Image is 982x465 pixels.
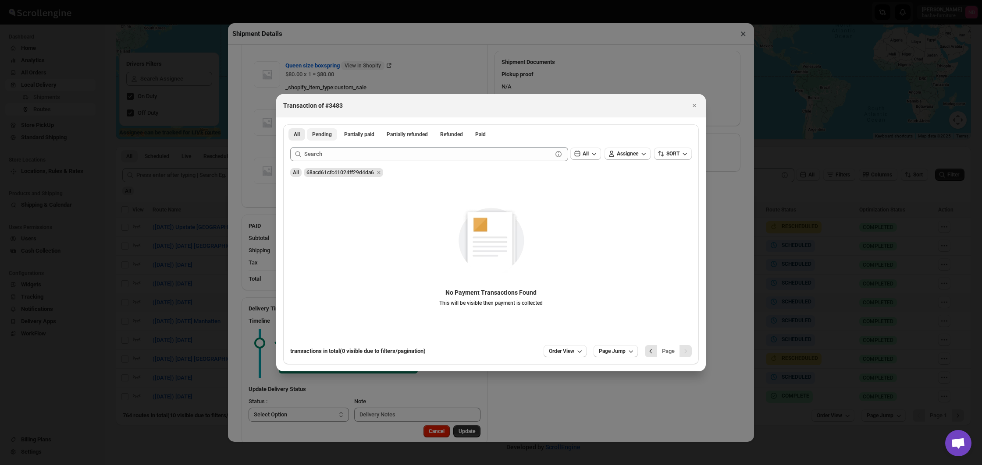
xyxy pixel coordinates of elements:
h2: Transaction of #3483 [283,101,343,110]
span: Partially refunded [387,131,428,138]
span: Page [662,348,675,354]
button: Remove 68acd61cfc41024ff29d4da6 [375,169,383,176]
span: Partially paid [344,131,374,138]
button: Assignee [605,148,651,160]
span: Refunded [440,131,463,138]
span: Order View [549,348,574,355]
button: Page Jump [594,345,638,357]
span: All [583,151,589,157]
span: All [293,169,299,176]
input: Search [304,147,552,161]
span: SORT [666,151,680,157]
span: Page Jump [599,348,626,355]
p: No Payment Transactions Found [439,288,543,297]
button: Order View [544,345,587,357]
span: 68acd61cfc41024ff29d4da6 [306,169,374,176]
button: All [570,148,601,160]
span: All [294,131,300,138]
a: Open chat [945,430,971,456]
nav: Pagination [645,345,692,357]
p: This will be visible then payment is collected [439,299,543,306]
button: Close [688,99,701,112]
span: Assignee [617,151,638,157]
span: transactions in total (0 visible due to filters/pagination) [290,348,426,354]
button: SORT [654,148,692,160]
span: Pending [312,131,332,138]
button: Previous [645,345,657,357]
span: Paid [475,131,486,138]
